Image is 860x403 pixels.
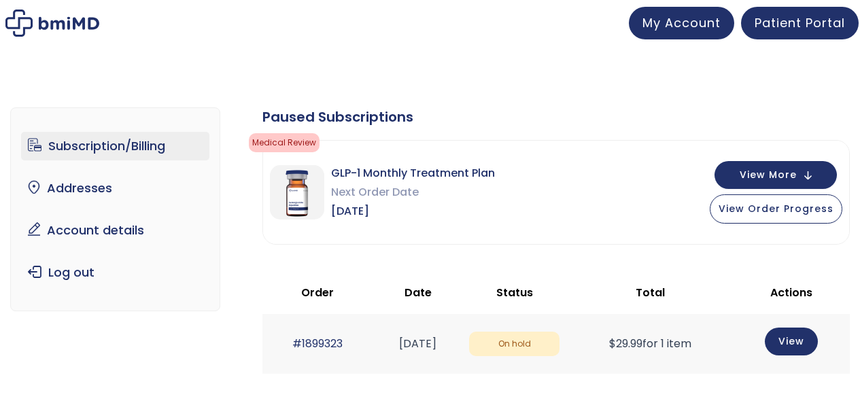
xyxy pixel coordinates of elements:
[719,202,833,215] span: View Order Progress
[642,14,721,31] span: My Account
[609,336,616,351] span: $
[740,171,797,179] span: View More
[469,332,560,357] span: On hold
[21,258,209,287] a: Log out
[292,336,343,351] a: #1899323
[609,336,642,351] span: 29.99
[5,10,99,37] img: My account
[10,107,220,311] nav: Account pages
[765,328,818,355] a: View
[399,336,436,351] time: [DATE]
[636,285,665,300] span: Total
[405,285,432,300] span: Date
[710,194,842,224] button: View Order Progress
[566,314,734,373] td: for 1 item
[629,7,734,39] a: My Account
[331,202,495,221] span: [DATE]
[21,132,209,160] a: Subscription/Billing
[21,174,209,203] a: Addresses
[301,285,334,300] span: Order
[496,285,533,300] span: Status
[741,7,859,39] a: Patient Portal
[249,133,320,152] span: Medical Review
[755,14,845,31] span: Patient Portal
[21,216,209,245] a: Account details
[770,285,812,300] span: Actions
[715,161,837,189] button: View More
[262,107,850,126] div: Paused Subscriptions
[331,183,495,202] span: Next Order Date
